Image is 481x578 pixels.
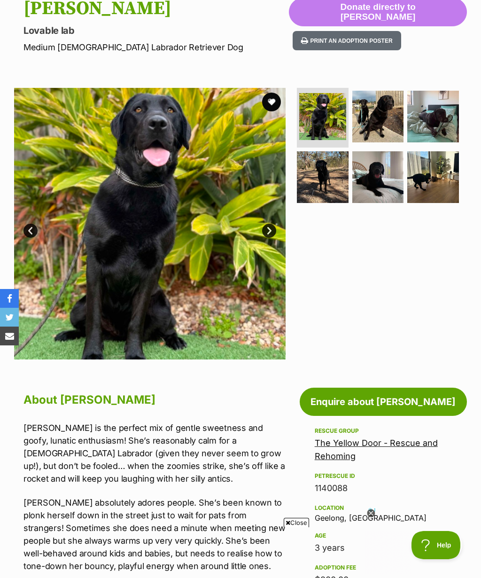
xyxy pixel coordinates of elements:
[23,224,38,238] a: Prev
[352,91,404,142] img: Photo of Holly Jane
[315,482,452,495] div: 1140088
[262,93,281,111] button: favourite
[293,31,401,50] button: Print an adoption poster
[315,502,452,522] div: Geelong, [GEOGRAPHIC_DATA]
[14,88,286,359] img: Photo of Holly Jane
[23,390,286,410] h2: About [PERSON_NAME]
[315,472,452,480] div: PetRescue ID
[297,151,349,203] img: Photo of Holly Jane
[407,91,459,142] img: Photo of Holly Jane
[23,24,289,37] p: Lovable lab
[315,504,452,512] div: Location
[299,93,346,140] img: Photo of Holly Jane
[23,422,286,485] p: [PERSON_NAME] is the perfect mix of gentle sweetness and goofy, lunatic enthusiasm! She’s reasona...
[352,151,404,203] img: Photo of Holly Jane
[70,531,411,573] iframe: Advertisement
[262,224,276,238] a: Next
[23,496,286,572] p: [PERSON_NAME] absolutely adores people. She’s been known to plonk herself down in the street just...
[315,427,452,435] div: Rescue group
[315,438,438,461] a: The Yellow Door - Rescue and Rehoming
[300,388,467,416] a: Enquire about [PERSON_NAME]
[407,151,459,203] img: Photo of Holly Jane
[23,41,289,54] p: Medium [DEMOGRAPHIC_DATA] Labrador Retriever Dog
[411,531,462,559] iframe: Help Scout Beacon - Open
